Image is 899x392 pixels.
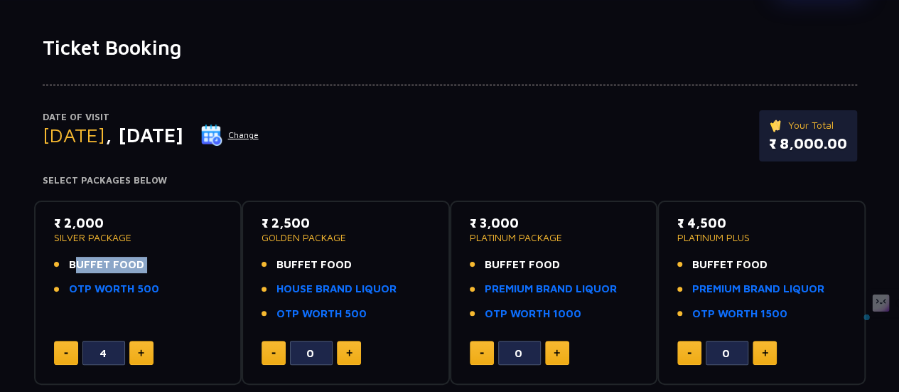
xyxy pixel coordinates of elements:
p: SILVER PACKAGE [54,233,222,243]
a: OTP WORTH 500 [69,281,159,297]
p: Your Total [769,117,847,133]
span: BUFFET FOOD [692,257,768,273]
p: ₹ 3,000 [470,213,638,233]
a: OTP WORTH 1500 [692,306,787,322]
p: GOLDEN PACKAGE [262,233,430,243]
img: plus [554,349,560,356]
img: minus [271,352,276,354]
p: PLATINUM PACKAGE [470,233,638,243]
a: OTP WORTH 1000 [485,306,581,322]
a: PREMIUM BRAND LIQUOR [485,281,617,297]
span: , [DATE] [105,123,183,147]
span: BUFFET FOOD [485,257,560,273]
h1: Ticket Booking [43,36,857,60]
p: ₹ 8,000.00 [769,133,847,154]
p: ₹ 2,500 [262,213,430,233]
a: OTP WORTH 500 [276,306,367,322]
img: plus [762,349,768,356]
img: plus [138,349,144,356]
span: [DATE] [43,123,105,147]
img: minus [687,352,691,354]
h4: Select Packages Below [43,175,857,186]
img: minus [480,352,484,354]
img: minus [64,352,68,354]
img: plus [346,349,352,356]
p: ₹ 4,500 [677,213,846,233]
a: PREMIUM BRAND LIQUOR [692,281,824,297]
span: BUFFET FOOD [69,257,144,273]
p: ₹ 2,000 [54,213,222,233]
button: Change [200,124,259,147]
p: Date of Visit [43,110,259,125]
span: BUFFET FOOD [276,257,352,273]
img: ticket [769,117,784,133]
p: PLATINUM PLUS [677,233,846,243]
a: HOUSE BRAND LIQUOR [276,281,397,297]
